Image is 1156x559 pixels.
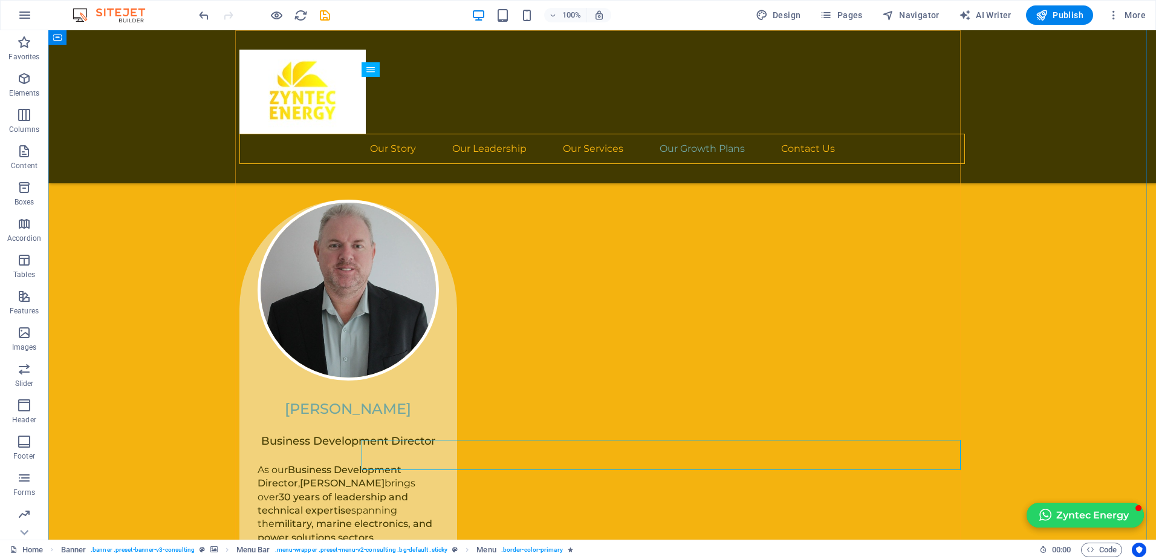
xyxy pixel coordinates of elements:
p: Features [10,306,39,316]
button: Publish [1026,5,1093,25]
p: Boxes [15,197,34,207]
i: Save (Ctrl+S) [318,8,332,22]
span: Publish [1036,9,1083,21]
i: Reload page [294,8,308,22]
a: Click to cancel selection. Double-click to open Pages [10,543,43,557]
button: save [317,8,332,22]
p: Images [12,342,37,352]
p: Accordion [7,234,41,243]
p: Columns [9,125,39,134]
i: Undo: Change text (Ctrl+Z) [197,8,211,22]
button: More [1103,5,1151,25]
p: Favorites [8,52,39,62]
span: Navigator [882,9,940,21]
div: Design (Ctrl+Alt+Y) [751,5,806,25]
nav: breadcrumb [61,543,573,557]
span: . border-color-primary [501,543,563,557]
span: More [1108,9,1146,21]
img: Editor Logo [70,8,160,22]
span: . menu-wrapper .preset-menu-v2-consulting .bg-default .sticky [275,543,448,557]
button: AI Writer [954,5,1016,25]
p: Footer [13,451,35,461]
span: . banner .preset-banner-v3-consulting [91,543,195,557]
p: Forms [13,488,35,497]
p: Header [12,415,36,425]
button: Navigator [877,5,944,25]
button: Code [1081,543,1122,557]
button: Zyntec Energy [978,472,1096,497]
i: This element is a customizable preset [452,546,458,553]
span: Code [1086,543,1117,557]
p: Content [11,161,37,171]
p: Marketing [7,524,41,534]
button: undo [196,8,211,22]
span: : [1060,545,1062,554]
span: AI Writer [959,9,1011,21]
p: Elements [9,88,40,98]
span: Design [756,9,801,21]
button: Usercentrics [1132,543,1146,557]
p: Slider [15,379,34,388]
i: This element contains a background [210,546,218,553]
i: This element is a customizable preset [200,546,205,553]
span: Click to select. Double-click to edit [476,543,496,557]
span: 00 00 [1052,543,1071,557]
h6: Session time [1039,543,1071,557]
button: reload [293,8,308,22]
button: Click here to leave preview mode and continue editing [269,8,284,22]
p: Tables [13,270,35,279]
h6: 100% [562,8,582,22]
button: 100% [544,8,587,22]
span: Click to select. Double-click to edit [236,543,270,557]
span: Click to select. Double-click to edit [61,543,86,557]
span: Pages [820,9,862,21]
i: Element contains an animation [568,546,573,553]
button: Design [751,5,806,25]
button: Pages [815,5,867,25]
i: On resize automatically adjust zoom level to fit chosen device. [594,10,605,21]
